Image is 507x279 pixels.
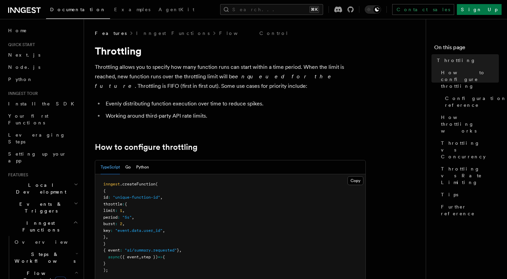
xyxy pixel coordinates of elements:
a: Throttling vs Rate Limiting [438,163,499,188]
a: How to configure throttling [95,142,197,152]
span: , [122,208,125,213]
span: , [106,235,108,239]
a: Leveraging Steps [5,129,80,148]
span: , [139,255,141,259]
span: limit [103,208,115,213]
a: Inngest Functions [136,30,210,37]
span: Throttling vs Rate Limiting [441,165,499,186]
span: "ai/summary.requested" [125,248,177,253]
a: Tips [438,188,499,201]
span: : [120,248,122,253]
span: "unique-function-id" [113,195,160,200]
a: Your first Functions [5,110,80,129]
button: Search...⌘K [220,4,323,15]
h1: Throttling [95,45,366,57]
span: Documentation [50,7,106,12]
span: ( [155,182,158,186]
span: async [108,255,120,259]
button: Copy [347,176,363,185]
a: Contact sales [392,4,454,15]
a: Python [5,73,80,85]
span: Further reference [441,203,499,217]
h4: On this page [434,43,499,54]
span: 1 [120,208,122,213]
button: Local Development [5,179,80,198]
a: Setting up your app [5,148,80,167]
button: TypeScript [101,160,120,174]
a: Throttling vs Concurrency [438,137,499,163]
span: Events & Triggers [5,201,74,214]
span: Configuration reference [445,95,507,108]
a: Further reference [438,201,499,220]
span: How to configure throttling [441,69,499,89]
kbd: ⌘K [310,6,319,13]
span: Throttling [437,57,476,64]
span: , [160,195,163,200]
li: Evenly distributing function execution over time to reduce spikes. [104,99,366,108]
p: Throttling allows you to specify how many function runs can start within a time period. When the ... [95,62,366,91]
span: , [179,248,182,253]
span: } [103,261,106,266]
span: inngest [103,182,120,186]
span: "5s" [122,215,132,220]
span: => [158,255,163,259]
span: Quick start [5,42,35,47]
a: Node.js [5,61,80,73]
span: 2 [120,221,122,226]
li: Working around third-party API rate limits. [104,111,366,121]
span: step }) [141,255,158,259]
span: : [118,215,120,220]
span: : [115,208,118,213]
a: Examples [110,2,154,18]
span: Next.js [8,52,40,58]
span: Install the SDK [8,101,78,106]
a: Documentation [46,2,110,19]
span: throttle [103,202,122,206]
span: Features [95,30,127,37]
a: Overview [12,236,80,248]
span: Python [8,77,33,82]
span: } [103,241,106,246]
span: ); [103,268,108,273]
span: Leveraging Steps [8,132,65,144]
span: Local Development [5,182,74,195]
span: : [110,228,113,233]
span: ({ event [120,255,139,259]
span: Steps & Workflows [12,251,76,264]
span: id [103,195,108,200]
a: How throttling works [438,111,499,137]
span: { event [103,248,120,253]
span: period [103,215,118,220]
span: } [103,235,106,239]
button: Python [136,160,149,174]
span: Inngest tour [5,91,38,96]
span: : [115,221,118,226]
span: Tips [441,191,458,198]
span: { [125,202,127,206]
a: AgentKit [154,2,198,18]
a: Home [5,24,80,37]
button: Steps & Workflows [12,248,80,267]
span: , [163,228,165,233]
span: key [103,228,110,233]
a: Sign Up [457,4,502,15]
a: Next.js [5,49,80,61]
span: Inngest Functions [5,220,73,233]
span: { [103,188,106,193]
span: Features [5,172,28,178]
a: How to configure throttling [438,66,499,92]
span: How throttling works [441,114,499,134]
span: burst [103,221,115,226]
span: Node.js [8,64,40,70]
button: Inngest Functions [5,217,80,236]
span: .createFunction [120,182,155,186]
span: Home [8,27,27,34]
span: "event.data.user_id" [115,228,163,233]
span: AgentKit [159,7,194,12]
span: , [132,215,134,220]
button: Toggle dark mode [365,5,381,14]
span: Overview [15,239,84,245]
span: Examples [114,7,150,12]
span: : [108,195,110,200]
span: { [163,255,165,259]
